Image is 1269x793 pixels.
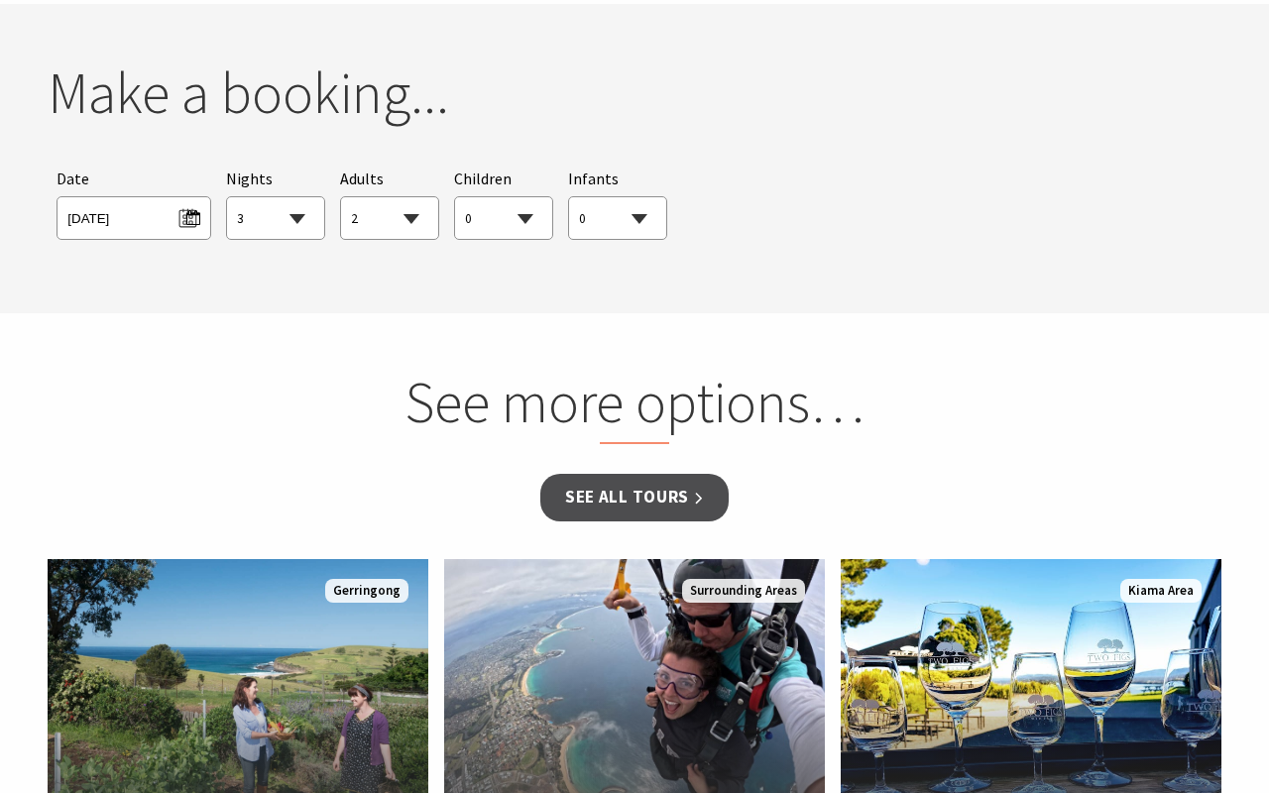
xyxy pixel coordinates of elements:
[57,169,89,188] span: Date
[226,167,273,192] span: Nights
[57,167,210,241] div: Please choose your desired arrival date
[340,169,384,188] span: Adults
[257,368,1013,445] h2: See more options…
[226,167,325,241] div: Choose a number of nights
[682,579,805,604] span: Surrounding Areas
[540,474,729,520] a: See all Tours
[48,58,1221,128] h2: Make a booking...
[568,169,619,188] span: Infants
[454,169,512,188] span: Children
[67,202,199,229] span: [DATE]
[325,579,408,604] span: Gerringong
[1120,579,1202,604] span: Kiama Area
